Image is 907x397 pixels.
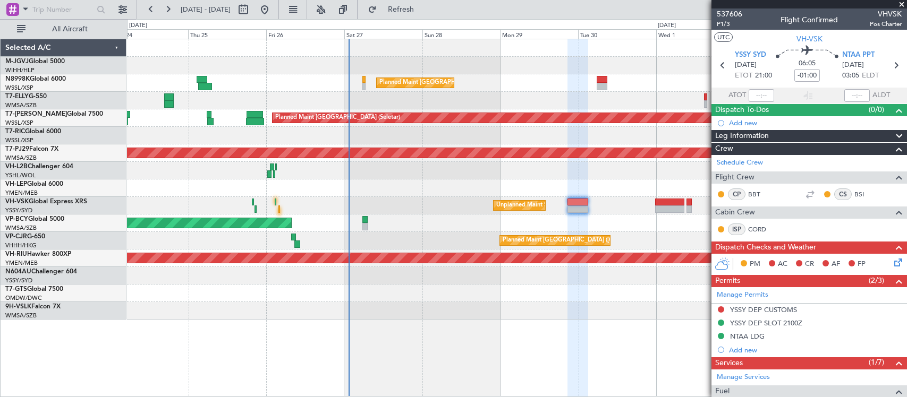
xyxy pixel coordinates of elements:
[275,110,400,126] div: Planned Maint [GEOGRAPHIC_DATA] (Seletar)
[728,188,745,200] div: CP
[5,251,27,257] span: VH-RIU
[717,290,768,300] a: Manage Permits
[842,71,859,81] span: 03:05
[503,232,680,248] div: Planned Maint [GEOGRAPHIC_DATA] ([GEOGRAPHIC_DATA] Intl)
[730,305,797,314] div: YSSY DEP CUSTOMS
[5,277,32,284] a: YSSY/SYD
[5,171,36,179] a: YSHL/WOL
[748,225,772,234] a: CORD
[728,223,745,235] div: ISP
[5,128,25,135] span: T7-RIC
[266,29,344,39] div: Fri 26
[5,84,33,92] a: WSSL/XSP
[854,189,878,199] a: BSI
[5,58,29,65] span: M-JGVJ
[5,224,37,232] a: WMSA/SZB
[5,286,63,292] a: T7-GTSGlobal 7500
[32,2,94,18] input: Trip Number
[5,111,103,117] a: T7-[PERSON_NAME]Global 7500
[714,32,733,42] button: UTC
[5,286,27,292] span: T7-GTS
[858,259,866,270] span: FP
[715,104,769,116] span: Dispatch To-Dos
[842,60,864,71] span: [DATE]
[5,101,37,109] a: WMSA/SZB
[778,259,787,270] span: AC
[5,251,71,257] a: VH-RIUHawker 800XP
[729,118,902,127] div: Add new
[715,241,816,254] span: Dispatch Checks and Weather
[717,8,742,20] span: 537606
[832,259,840,270] span: AF
[5,234,27,240] span: VP-CJR
[5,241,37,249] a: VHHH/HKG
[578,29,656,39] div: Tue 30
[870,8,902,20] span: VHVSK
[5,93,47,100] a: T7-ELLYG-550
[5,216,28,222] span: VP-BCY
[5,76,30,82] span: N8998K
[344,29,422,39] div: Sat 27
[658,21,676,30] div: [DATE]
[5,294,42,302] a: OMDW/DWC
[715,130,769,142] span: Leg Information
[5,76,66,82] a: N8998KGlobal 6000
[730,318,802,327] div: YSSY DEP SLOT 2100Z
[869,357,884,368] span: (1/7)
[715,171,755,184] span: Flight Crew
[862,71,879,81] span: ELDT
[5,269,77,275] a: N604AUChallenger 604
[730,332,765,341] div: NTAA LDG
[181,5,231,14] span: [DATE] - [DATE]
[869,275,884,286] span: (2/3)
[5,189,38,197] a: YMEN/MEB
[805,259,814,270] span: CR
[755,71,772,81] span: 21:00
[5,163,28,170] span: VH-L2B
[28,25,112,33] span: All Aircraft
[5,119,33,127] a: WSSL/XSP
[735,71,752,81] span: ETOT
[188,29,266,39] div: Thu 25
[379,6,423,13] span: Refresh
[500,29,578,39] div: Mon 29
[5,163,73,170] a: VH-L2BChallenger 604
[5,304,61,310] a: 9H-VSLKFalcon 7X
[5,66,35,74] a: WIHH/HLP
[5,154,37,162] a: WMSA/SZB
[5,128,61,135] a: T7-RICGlobal 6000
[735,60,757,71] span: [DATE]
[129,21,147,30] div: [DATE]
[496,197,627,213] div: Unplanned Maint Sydney ([PERSON_NAME] Intl)
[749,89,774,102] input: --:--
[717,20,742,29] span: P1/3
[781,14,838,25] div: Flight Confirmed
[5,269,31,275] span: N604AU
[5,234,45,240] a: VP-CJRG-650
[110,29,188,39] div: Wed 24
[715,206,755,219] span: Cabin Crew
[735,50,766,61] span: YSSY SYD
[5,304,31,310] span: 9H-VSLK
[656,29,734,39] div: Wed 1
[5,136,33,144] a: WSSL/XSP
[5,206,32,214] a: YSSY/SYD
[869,104,884,115] span: (0/0)
[728,90,746,101] span: ATOT
[834,188,852,200] div: CS
[750,259,760,270] span: PM
[5,146,58,152] a: T7-PJ29Falcon 7X
[5,146,29,152] span: T7-PJ29
[5,259,38,267] a: YMEN/MEB
[842,50,875,61] span: NTAA PPT
[422,29,501,39] div: Sun 28
[5,93,29,100] span: T7-ELLY
[870,20,902,29] span: Pos Charter
[5,181,27,187] span: VH-LEP
[5,198,29,205] span: VH-VSK
[5,111,67,117] span: T7-[PERSON_NAME]
[379,75,557,91] div: Planned Maint [GEOGRAPHIC_DATA] ([GEOGRAPHIC_DATA] Intl)
[363,1,427,18] button: Refresh
[5,198,87,205] a: VH-VSKGlobal Express XRS
[5,181,63,187] a: VH-LEPGlobal 6000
